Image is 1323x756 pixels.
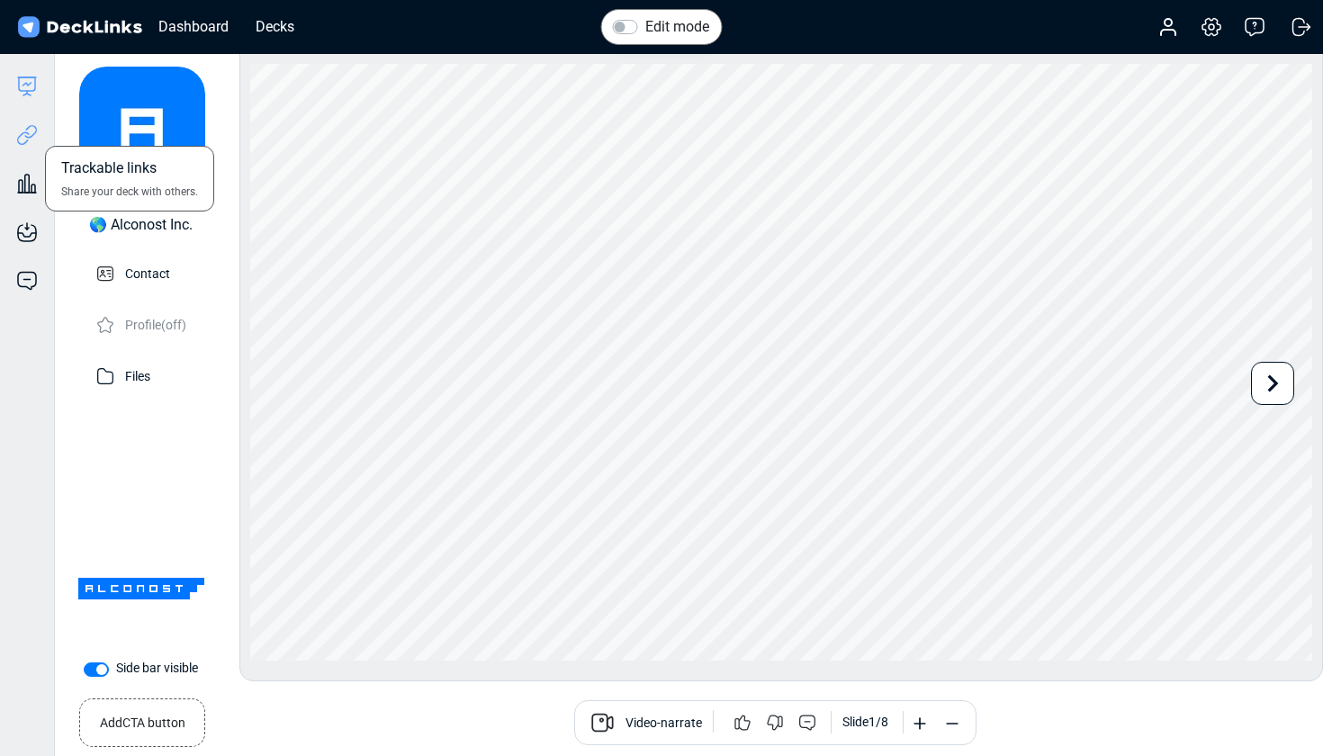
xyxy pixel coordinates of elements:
[79,67,205,193] img: avatar
[61,157,157,184] span: Trackable links
[247,15,303,38] div: Decks
[625,714,702,735] span: Video-narrate
[89,214,193,236] div: 🌎 Alconost Inc.
[78,526,204,652] img: Company Banner
[14,14,145,40] img: DeckLinks
[100,706,185,733] small: Add CTA button
[125,364,150,386] p: Files
[116,659,198,678] label: Side bar visible
[125,312,186,335] p: Profile (off)
[125,261,170,283] p: Contact
[645,16,709,38] label: Edit mode
[61,184,198,200] span: Share your deck with others.
[842,713,888,732] div: Slide 1 / 8
[149,15,238,38] div: Dashboard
